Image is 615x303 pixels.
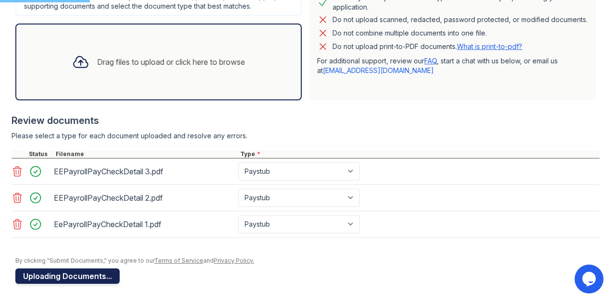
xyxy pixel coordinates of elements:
button: Uploading Documents... [15,268,120,284]
iframe: chat widget [575,265,605,293]
div: Do not combine multiple documents into one file. [332,27,487,39]
p: For additional support, review our , start a chat with us below, or email us at [317,56,588,75]
div: EEPayrollPayCheckDetail 3.pdf [54,164,234,179]
a: FAQ [424,57,437,65]
p: Do not upload print-to-PDF documents. [332,42,522,51]
div: Drag files to upload or click here to browse [97,56,245,68]
a: [EMAIL_ADDRESS][DOMAIN_NAME] [323,66,434,74]
div: Do not upload scanned, redacted, password protected, or modified documents. [332,14,588,25]
a: What is print-to-pdf? [457,42,522,50]
div: Please select a type for each document uploaded and resolve any errors. [12,131,600,141]
div: Status [27,150,54,158]
div: Type [238,150,600,158]
div: By clicking "Submit Documents," you agree to our and [15,257,600,265]
div: EEPayrollPayCheckDetail 2.pdf [54,190,234,206]
div: Filename [54,150,238,158]
div: Review documents [12,114,600,127]
a: Privacy Policy. [214,257,254,264]
div: EePayrollPayCheckDetail 1.pdf [54,217,234,232]
a: Terms of Service [154,257,203,264]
